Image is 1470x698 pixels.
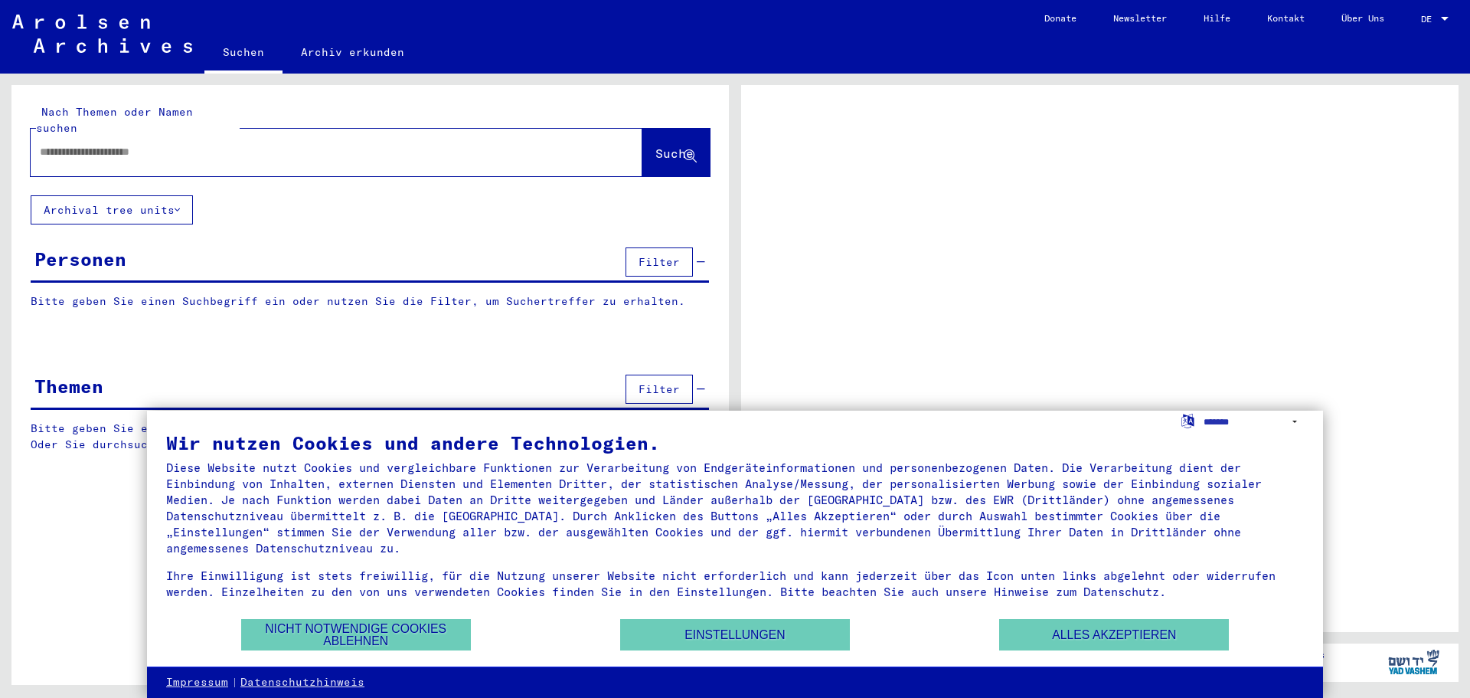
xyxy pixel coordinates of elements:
img: Arolsen_neg.svg [12,15,192,53]
a: Archiv erkunden [283,34,423,70]
span: Filter [639,382,680,396]
button: Einstellungen [620,619,850,650]
span: Suche [655,146,694,161]
button: Alles akzeptieren [999,619,1229,650]
select: Sprache auswählen [1204,411,1304,433]
a: Datenschutzhinweis [240,675,364,690]
p: Bitte geben Sie einen Suchbegriff ein oder nutzen Sie die Filter, um Suchertreffer zu erhalten. O... [31,421,710,453]
button: Filter [626,247,693,277]
button: Suche [642,129,710,176]
div: Wir nutzen Cookies und andere Technologien. [166,434,1304,452]
div: Ihre Einwilligung ist stets freiwillig, für die Nutzung unserer Website nicht erforderlich und ka... [166,568,1304,600]
a: Impressum [166,675,228,690]
button: Filter [626,375,693,404]
div: Personen [34,245,126,273]
button: Archival tree units [31,195,193,224]
a: Suchen [204,34,283,74]
label: Sprache auswählen [1180,413,1196,428]
mat-label: Nach Themen oder Namen suchen [36,105,193,135]
img: yv_logo.png [1385,643,1442,681]
span: DE [1421,14,1438,25]
button: Nicht notwendige Cookies ablehnen [241,619,471,650]
div: Themen [34,372,103,400]
div: Diese Website nutzt Cookies und vergleichbare Funktionen zur Verarbeitung von Endgeräteinformatio... [166,460,1304,556]
p: Bitte geben Sie einen Suchbegriff ein oder nutzen Sie die Filter, um Suchertreffer zu erhalten. [31,293,709,310]
span: Filter [639,255,680,269]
